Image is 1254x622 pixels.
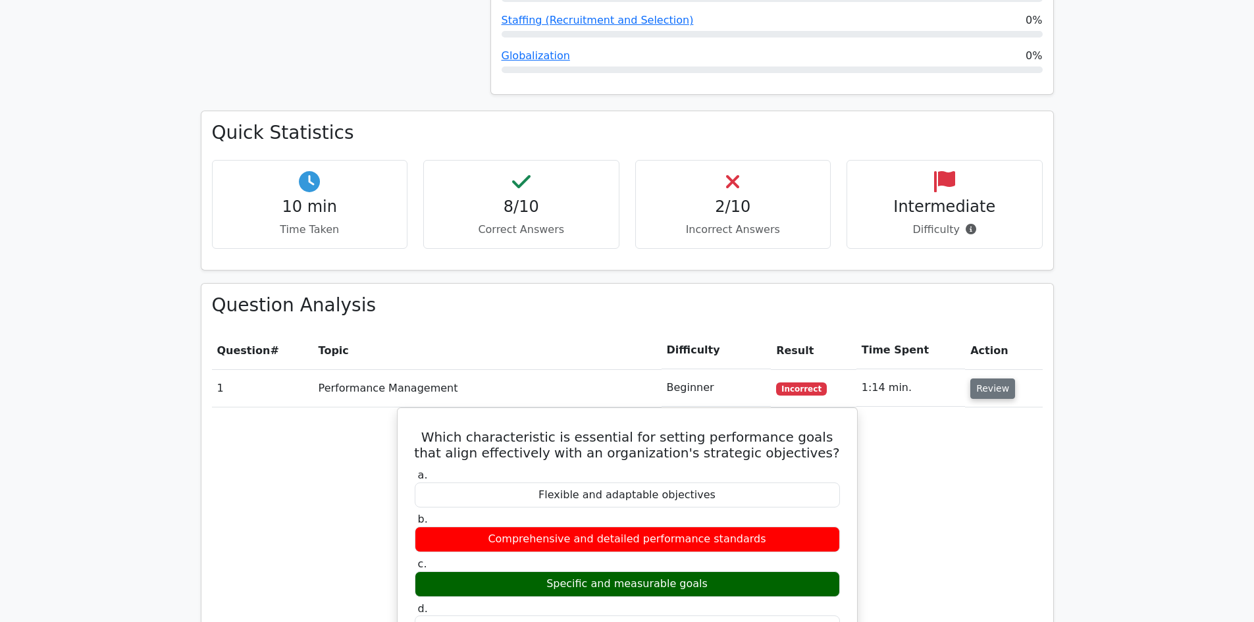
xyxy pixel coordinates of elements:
button: Review [970,378,1015,399]
h4: 8/10 [434,197,608,217]
th: Action [965,332,1042,369]
th: Topic [313,332,662,369]
span: 0% [1026,48,1042,64]
p: Correct Answers [434,222,608,238]
div: Flexible and adaptable objectives [415,482,840,508]
span: 0% [1026,13,1042,28]
div: Specific and measurable goals [415,571,840,597]
h3: Quick Statistics [212,122,1043,144]
h4: 2/10 [646,197,820,217]
span: Incorrect [776,382,827,396]
td: Performance Management [313,369,662,407]
td: Beginner [662,369,771,407]
p: Time Taken [223,222,397,238]
a: Globalization [502,49,570,62]
th: Result [771,332,856,369]
h4: Intermediate [858,197,1032,217]
span: a. [418,469,428,481]
span: Question [217,344,271,357]
td: 1:14 min. [856,369,965,407]
th: Time Spent [856,332,965,369]
a: Staffing (Recruitment and Selection) [502,14,694,26]
div: Comprehensive and detailed performance standards [415,527,840,552]
th: Difficulty [662,332,771,369]
p: Difficulty [858,222,1032,238]
span: b. [418,513,428,525]
h3: Question Analysis [212,294,1043,317]
th: # [212,332,313,369]
h5: Which characteristic is essential for setting performance goals that align effectively with an or... [413,429,841,461]
span: c. [418,557,427,570]
span: d. [418,602,428,615]
h4: 10 min [223,197,397,217]
p: Incorrect Answers [646,222,820,238]
td: 1 [212,369,313,407]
